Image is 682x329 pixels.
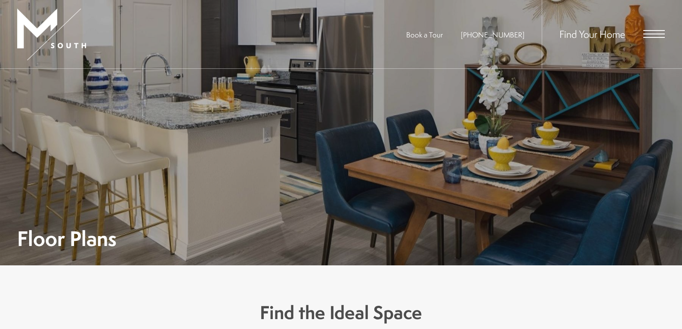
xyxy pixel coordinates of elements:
[559,27,625,41] a: Find Your Home
[643,30,665,38] button: Open Menu
[105,300,578,326] h3: Find the Ideal Space
[17,229,117,248] h1: Floor Plans
[461,30,525,40] a: Call Us at 813-570-8014
[17,9,86,60] img: MSouth
[406,30,443,40] a: Book a Tour
[461,30,525,40] span: [PHONE_NUMBER]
